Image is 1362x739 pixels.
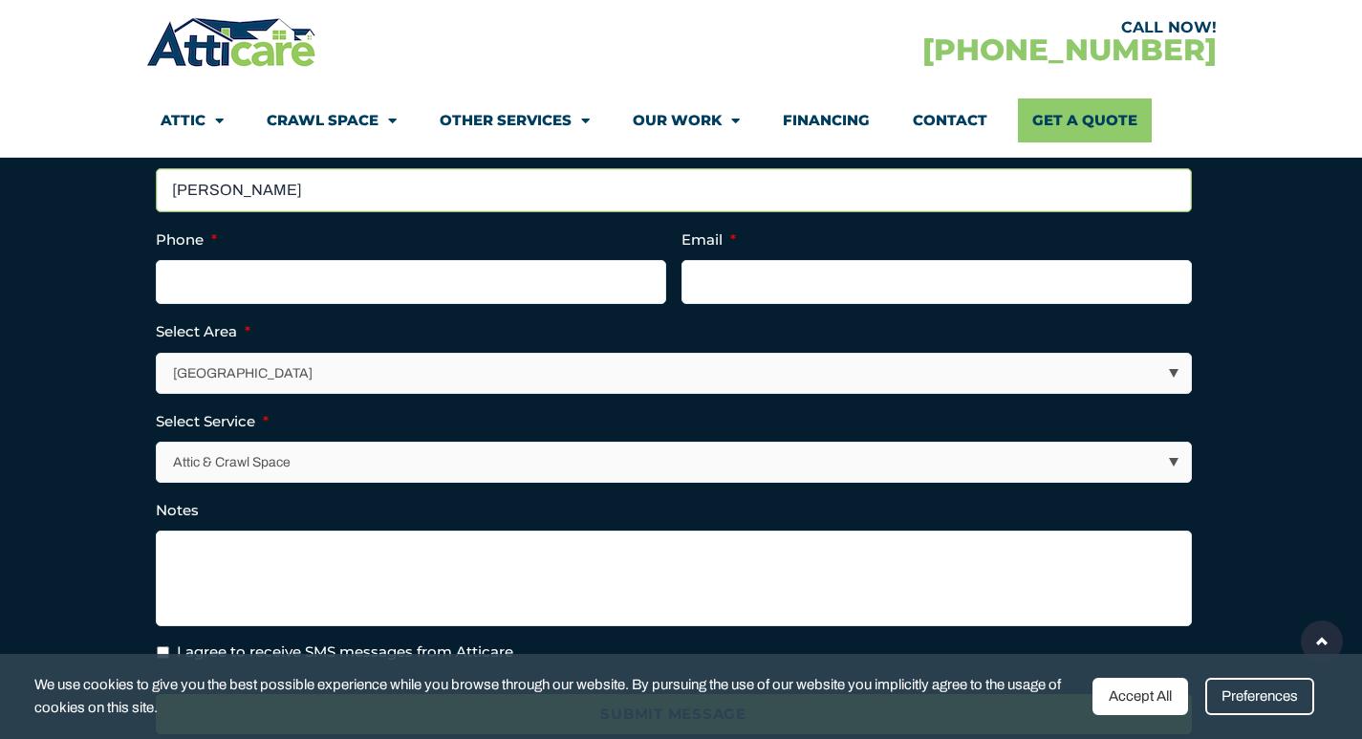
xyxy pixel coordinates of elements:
[156,501,199,520] label: Notes
[681,20,1217,35] div: CALL NOW!
[34,673,1078,720] span: We use cookies to give you the best possible experience while you browse through our website. By ...
[156,230,217,250] label: Phone
[1018,98,1152,142] a: Get A Quote
[156,322,250,341] label: Select Area
[1205,678,1314,715] div: Preferences
[156,412,269,431] label: Select Service
[267,98,397,142] a: Crawl Space
[633,98,740,142] a: Our Work
[177,641,513,663] label: I agree to receive SMS messages from Atticare
[783,98,870,142] a: Financing
[161,98,1202,142] nav: Menu
[440,98,590,142] a: Other Services
[1092,678,1188,715] div: Accept All
[161,98,224,142] a: Attic
[913,98,987,142] a: Contact
[681,230,736,250] label: Email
